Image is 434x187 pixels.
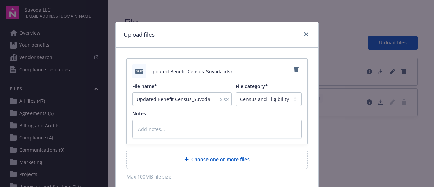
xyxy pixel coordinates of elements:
[302,30,310,38] a: close
[220,96,229,103] span: xlsx
[126,173,308,180] span: Max 100MB file size.
[135,69,143,74] span: xlsx
[124,30,155,39] h1: Upload files
[191,156,250,163] span: Choose one or more files
[126,150,308,169] div: Choose one or more files
[149,68,233,75] span: Updated Benefit Census_Suvoda.xlsx
[132,83,157,89] span: File name*
[236,83,268,89] span: File category*
[291,64,302,75] a: Remove
[132,92,232,106] input: Add file name...
[132,110,146,117] span: Notes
